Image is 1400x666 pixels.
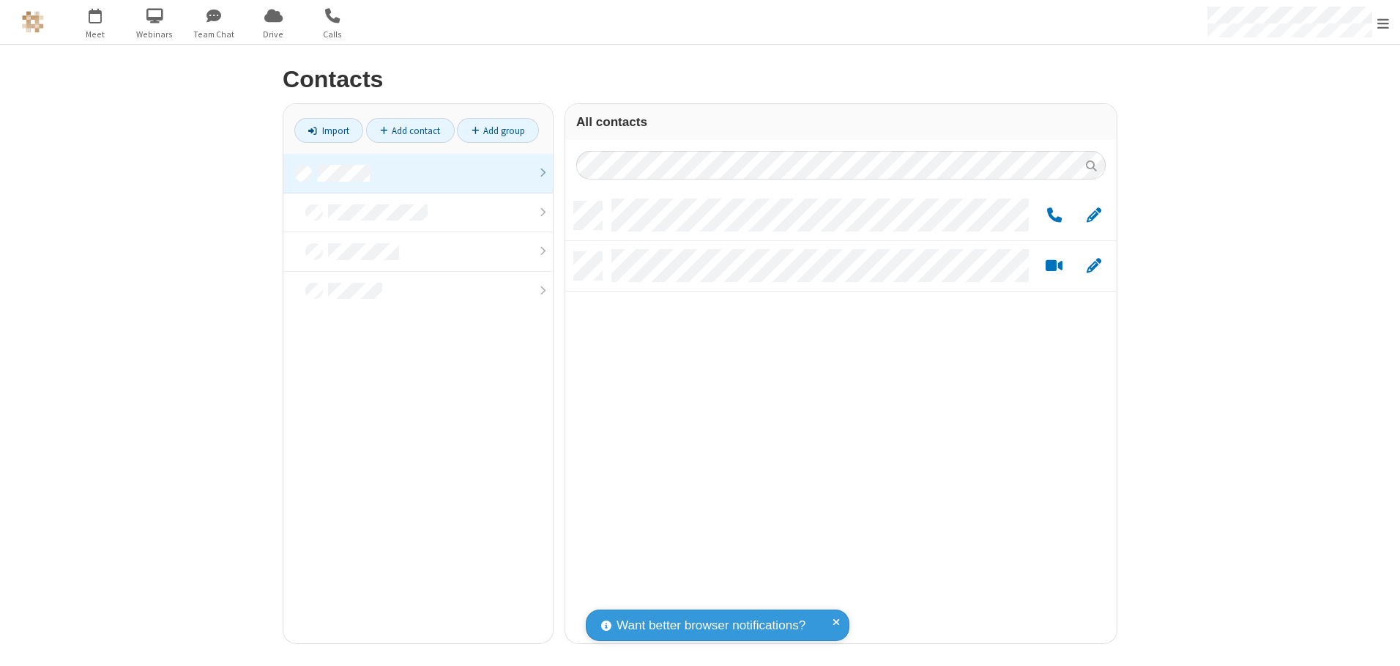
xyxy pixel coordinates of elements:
button: Edit [1079,257,1108,275]
h2: Contacts [283,67,1117,92]
div: grid [565,190,1117,643]
span: Want better browser notifications? [617,616,805,635]
span: Calls [305,28,360,41]
button: Start a video meeting [1040,257,1068,275]
a: Import [294,118,363,143]
span: Drive [246,28,301,41]
span: Webinars [127,28,182,41]
h3: All contacts [576,115,1106,129]
span: Team Chat [187,28,242,41]
button: Edit [1079,207,1108,225]
span: Meet [68,28,123,41]
img: QA Selenium DO NOT DELETE OR CHANGE [22,11,44,33]
a: Add contact [366,118,455,143]
a: Add group [457,118,539,143]
button: Call by phone [1040,207,1068,225]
